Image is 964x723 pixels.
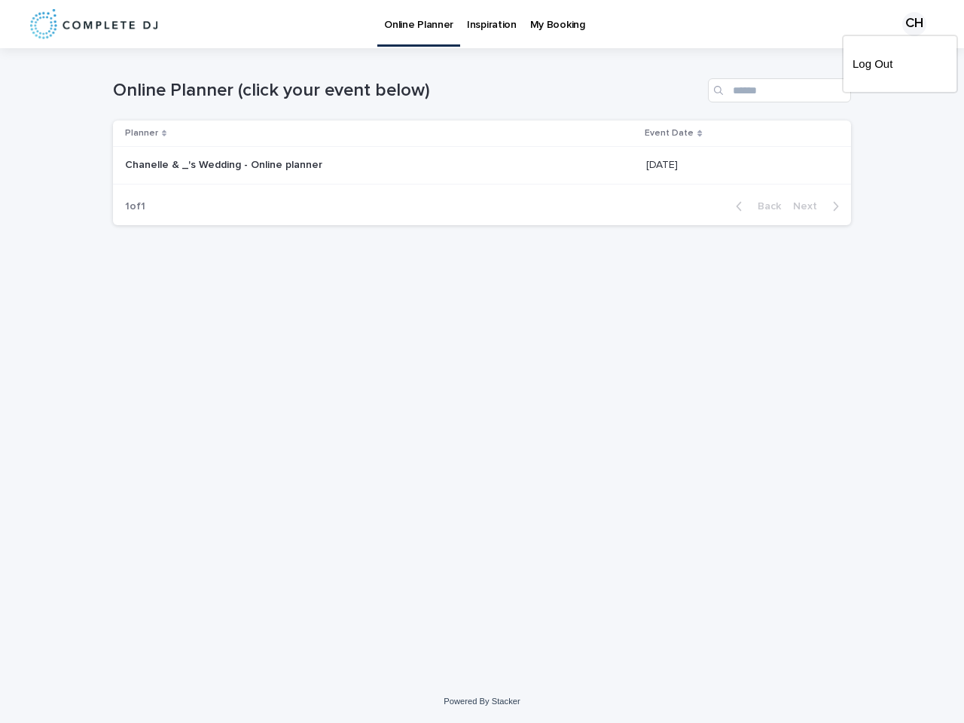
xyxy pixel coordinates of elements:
[113,188,157,225] p: 1 of 1
[125,156,325,172] p: Chanelle & _'s Wedding - Online planner
[749,201,781,212] span: Back
[853,51,947,77] a: Log Out
[787,200,851,213] button: Next
[125,125,158,142] p: Planner
[646,156,681,172] p: [DATE]
[113,80,702,102] h1: Online Planner (click your event below)
[793,201,826,212] span: Next
[444,697,520,706] a: Powered By Stacker
[645,125,694,142] p: Event Date
[724,200,787,213] button: Back
[113,147,851,185] tr: Chanelle & _'s Wedding - Online plannerChanelle & _'s Wedding - Online planner [DATE][DATE]
[708,78,851,102] input: Search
